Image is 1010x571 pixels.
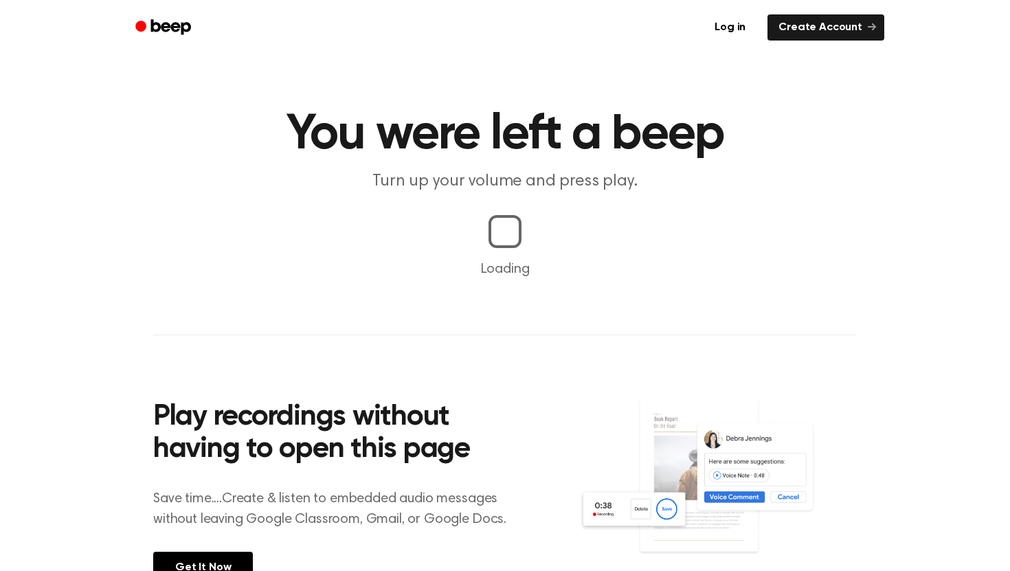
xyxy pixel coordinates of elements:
[126,14,203,41] a: Beep
[241,170,769,193] p: Turn up your volume and press play.
[153,489,524,530] p: Save time....Create & listen to embedded audio messages without leaving Google Classroom, Gmail, ...
[153,110,857,159] h1: You were left a beep
[767,14,884,41] a: Create Account
[16,259,994,280] p: Loading
[701,12,759,43] a: Log in
[153,401,524,467] h2: Play recordings without having to open this page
